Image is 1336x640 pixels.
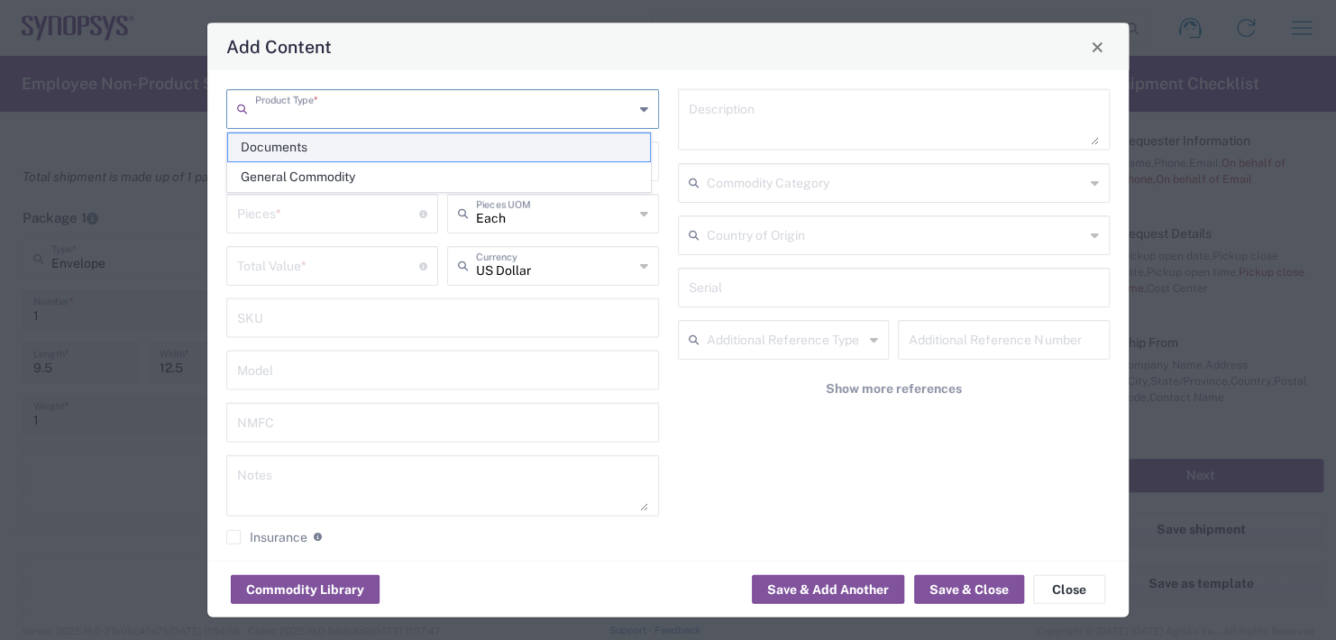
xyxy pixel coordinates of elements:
[228,133,650,161] span: Documents
[1084,34,1110,59] button: Close
[231,575,380,604] button: Commodity Library
[228,163,650,191] span: General Commodity
[914,575,1024,604] button: Save & Close
[752,575,904,604] button: Save & Add Another
[226,33,332,59] h4: Add Content
[1033,575,1105,604] button: Close
[826,380,962,398] span: Show more references
[226,530,307,544] label: Insurance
